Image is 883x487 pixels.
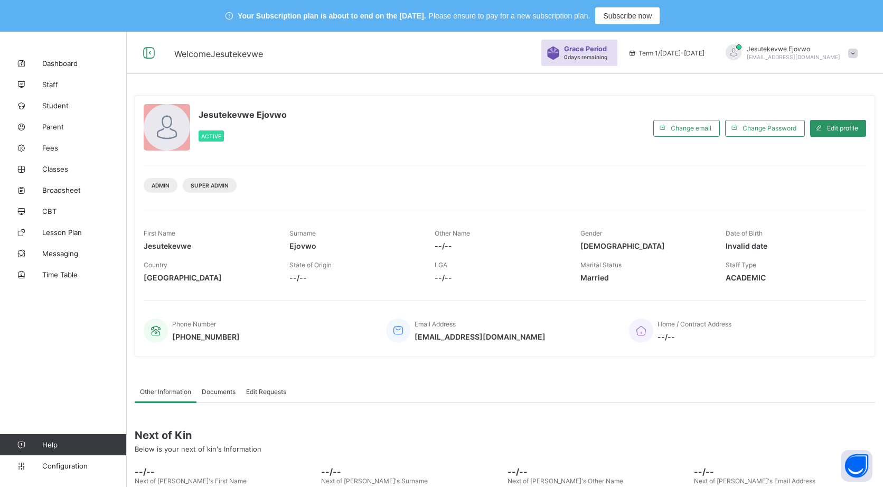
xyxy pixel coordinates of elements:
[657,320,731,328] span: Home / Contract Address
[42,80,127,89] span: Staff
[415,320,456,328] span: Email Address
[580,229,602,237] span: Gender
[135,445,261,453] span: Below is your next of kin's Information
[715,44,863,62] div: JesutekevweEjovwo
[603,12,652,20] span: Subscribe now
[321,477,428,485] span: Next of [PERSON_NAME]'s Surname
[246,388,286,396] span: Edit Requests
[726,229,763,237] span: Date of Birth
[42,123,127,131] span: Parent
[435,273,565,282] span: --/--
[144,261,167,269] span: Country
[671,124,711,132] span: Change email
[435,261,447,269] span: LGA
[199,109,287,120] span: Jesutekevwe Ejovwo
[135,477,247,485] span: Next of [PERSON_NAME]'s First Name
[580,241,710,250] span: [DEMOGRAPHIC_DATA]
[42,101,127,110] span: Student
[201,133,221,139] span: Active
[289,229,316,237] span: Surname
[289,273,419,282] span: --/--
[140,388,191,396] span: Other Information
[144,241,274,250] span: Jesutekevwe
[172,332,240,341] span: [PHONE_NUMBER]
[726,261,756,269] span: Staff Type
[289,241,419,250] span: Ejovwo
[42,228,127,237] span: Lesson Plan
[435,229,470,237] span: Other Name
[841,450,872,482] button: Open asap
[657,332,731,341] span: --/--
[508,466,689,477] span: --/--
[429,12,590,20] span: Please ensure to pay for a new subscription plan.
[726,241,856,250] span: Invalid date
[238,12,426,20] span: Your Subscription plan is about to end on the [DATE].
[42,462,126,470] span: Configuration
[152,182,170,189] span: Admin
[321,466,502,477] span: --/--
[42,144,127,152] span: Fees
[564,54,607,60] span: 0 days remaining
[435,241,565,250] span: --/--
[42,441,126,449] span: Help
[202,388,236,396] span: Documents
[42,186,127,194] span: Broadsheet
[694,477,815,485] span: Next of [PERSON_NAME]'s Email Address
[42,165,127,173] span: Classes
[42,59,127,68] span: Dashboard
[743,124,796,132] span: Change Password
[628,49,704,57] span: session/term information
[827,124,858,132] span: Edit profile
[42,249,127,258] span: Messaging
[508,477,623,485] span: Next of [PERSON_NAME]'s Other Name
[547,46,560,60] img: sticker-purple.71386a28dfed39d6af7621340158ba97.svg
[144,273,274,282] span: [GEOGRAPHIC_DATA]
[42,270,127,279] span: Time Table
[42,207,127,216] span: CBT
[144,229,175,237] span: First Name
[172,320,216,328] span: Phone Number
[174,49,263,59] span: Welcome Jesutekevwe
[191,182,229,189] span: Super Admin
[415,332,546,341] span: [EMAIL_ADDRESS][DOMAIN_NAME]
[135,466,316,477] span: --/--
[580,273,710,282] span: Married
[289,261,332,269] span: State of Origin
[580,261,622,269] span: Marital Status
[694,466,875,477] span: --/--
[747,45,840,53] span: Jesutekevwe Ejovwo
[564,45,607,53] span: Grace Period
[726,273,856,282] span: ACADEMIC
[747,54,840,60] span: [EMAIL_ADDRESS][DOMAIN_NAME]
[135,429,875,442] span: Next of Kin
